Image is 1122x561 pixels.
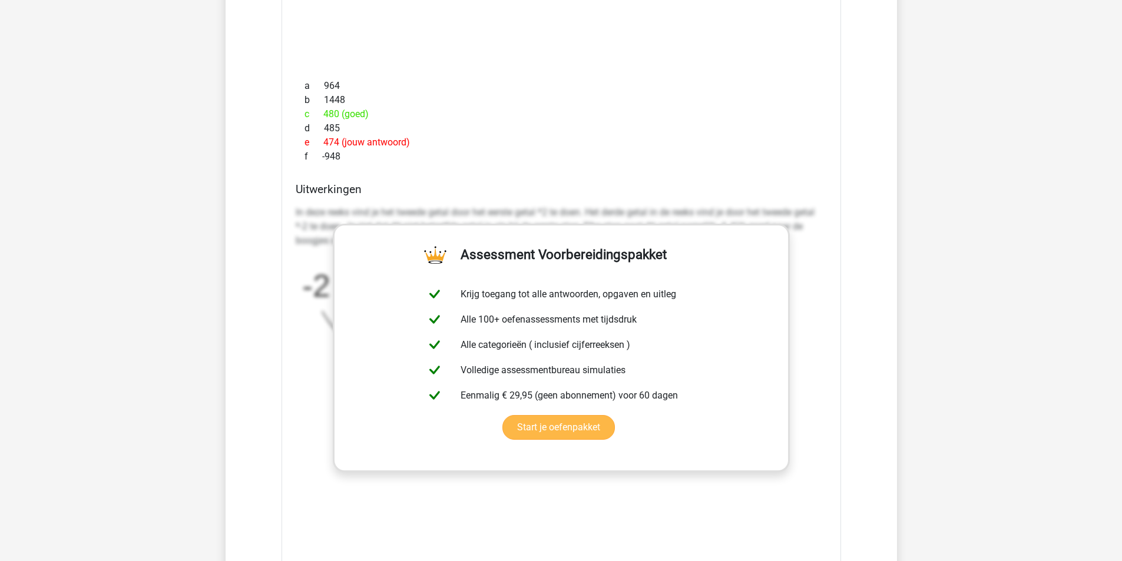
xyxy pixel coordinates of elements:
[305,79,324,93] span: a
[296,79,827,93] div: 964
[296,150,827,164] div: -948
[305,135,323,150] span: e
[296,135,827,150] div: 474 (jouw antwoord)
[305,150,322,164] span: f
[302,268,330,303] tspan: -2
[502,415,615,440] a: Start je oefenpakket
[305,107,323,121] span: c
[305,121,324,135] span: d
[296,182,827,196] h4: Uitwerkingen
[296,107,827,121] div: 480 (goed)
[296,205,827,248] p: In deze reeks vind je het tweede getal door het eerste getal *2 te doen. Het derde getal in de re...
[296,121,827,135] div: 485
[296,93,827,107] div: 1448
[305,93,324,107] span: b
